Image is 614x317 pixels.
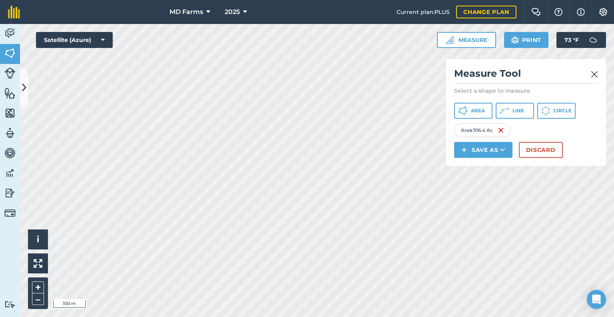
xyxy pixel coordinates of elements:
[556,32,606,48] button: 73 °F
[564,32,579,48] span: 73 ° F
[4,127,16,139] img: svg+xml;base64,PD94bWwgdmVyc2lvbj0iMS4wIiBlbmNvZGluZz0idXRmLTgiPz4KPCEtLSBHZW5lcmF0b3I6IEFkb2JlIE...
[397,8,450,16] span: Current plan : PLUS
[512,108,524,114] span: Line
[537,103,576,119] button: Circle
[587,290,606,309] div: Open Intercom Messenger
[498,126,504,135] img: svg+xml;base64,PHN2ZyB4bWxucz0iaHR0cDovL3d3dy53My5vcmcvMjAwMC9zdmciIHdpZHRoPSIxNiIgaGVpZ2h0PSIyNC...
[585,32,601,48] img: svg+xml;base64,PD94bWwgdmVyc2lvbj0iMS4wIiBlbmNvZGluZz0idXRmLTgiPz4KPCEtLSBHZW5lcmF0b3I6IEFkb2JlIE...
[4,187,16,199] img: svg+xml;base64,PD94bWwgdmVyc2lvbj0iMS4wIiBlbmNvZGluZz0idXRmLTgiPz4KPCEtLSBHZW5lcmF0b3I6IEFkb2JlIE...
[454,124,511,137] div: Area : 106.4 Ac
[4,207,16,219] img: svg+xml;base64,PD94bWwgdmVyc2lvbj0iMS4wIiBlbmNvZGluZz0idXRmLTgiPz4KPCEtLSBHZW5lcmF0b3I6IEFkb2JlIE...
[169,7,203,17] span: MD Farms
[4,27,16,39] img: svg+xml;base64,PD94bWwgdmVyc2lvbj0iMS4wIiBlbmNvZGluZz0idXRmLTgiPz4KPCEtLSBHZW5lcmF0b3I6IEFkb2JlIE...
[598,8,608,16] img: A cog icon
[446,36,454,44] img: Ruler icon
[553,108,572,114] span: Circle
[577,7,585,17] img: svg+xml;base64,PHN2ZyB4bWxucz0iaHR0cDovL3d3dy53My5vcmcvMjAwMC9zdmciIHdpZHRoPSIxNyIgaGVpZ2h0PSIxNy...
[437,32,496,48] button: Measure
[591,70,598,79] img: svg+xml;base64,PHN2ZyB4bWxucz0iaHR0cDovL3d3dy53My5vcmcvMjAwMC9zdmciIHdpZHRoPSIyMiIgaGVpZ2h0PSIzMC...
[454,87,598,95] p: Select a shape to measure
[454,142,512,158] button: Save as
[4,167,16,179] img: svg+xml;base64,PD94bWwgdmVyc2lvbj0iMS4wIiBlbmNvZGluZz0idXRmLTgiPz4KPCEtLSBHZW5lcmF0b3I6IEFkb2JlIE...
[28,229,48,249] button: i
[32,293,44,305] button: –
[4,147,16,159] img: svg+xml;base64,PD94bWwgdmVyc2lvbj0iMS4wIiBlbmNvZGluZz0idXRmLTgiPz4KPCEtLSBHZW5lcmF0b3I6IEFkb2JlIE...
[4,87,16,99] img: svg+xml;base64,PHN2ZyB4bWxucz0iaHR0cDovL3d3dy53My5vcmcvMjAwMC9zdmciIHdpZHRoPSI1NiIgaGVpZ2h0PSI2MC...
[34,259,42,268] img: Four arrows, one pointing top left, one top right, one bottom right and the last bottom left
[454,67,598,84] h2: Measure Tool
[32,281,44,293] button: +
[36,32,113,48] button: Satellite (Azure)
[225,7,240,17] span: 2025
[8,6,20,18] img: fieldmargin Logo
[511,35,519,45] img: svg+xml;base64,PHN2ZyB4bWxucz0iaHR0cDovL3d3dy53My5vcmcvMjAwMC9zdmciIHdpZHRoPSIxOSIgaGVpZ2h0PSIyNC...
[554,8,563,16] img: A question mark icon
[4,47,16,59] img: svg+xml;base64,PHN2ZyB4bWxucz0iaHR0cDovL3d3dy53My5vcmcvMjAwMC9zdmciIHdpZHRoPSI1NiIgaGVpZ2h0PSI2MC...
[4,68,16,79] img: svg+xml;base64,PD94bWwgdmVyc2lvbj0iMS4wIiBlbmNvZGluZz0idXRmLTgiPz4KPCEtLSBHZW5lcmF0b3I6IEFkb2JlIE...
[504,32,549,48] button: Print
[456,6,516,18] a: Change plan
[4,301,16,308] img: svg+xml;base64,PD94bWwgdmVyc2lvbj0iMS4wIiBlbmNvZGluZz0idXRmLTgiPz4KPCEtLSBHZW5lcmF0b3I6IEFkb2JlIE...
[454,103,492,119] button: Area
[4,107,16,119] img: svg+xml;base64,PHN2ZyB4bWxucz0iaHR0cDovL3d3dy53My5vcmcvMjAwMC9zdmciIHdpZHRoPSI1NiIgaGVpZ2h0PSI2MC...
[37,234,39,244] span: i
[461,145,467,155] img: svg+xml;base64,PHN2ZyB4bWxucz0iaHR0cDovL3d3dy53My5vcmcvMjAwMC9zdmciIHdpZHRoPSIxNCIgaGVpZ2h0PSIyNC...
[496,103,534,119] button: Line
[471,108,485,114] span: Area
[531,8,541,16] img: Two speech bubbles overlapping with the left bubble in the forefront
[519,142,563,158] button: Discard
